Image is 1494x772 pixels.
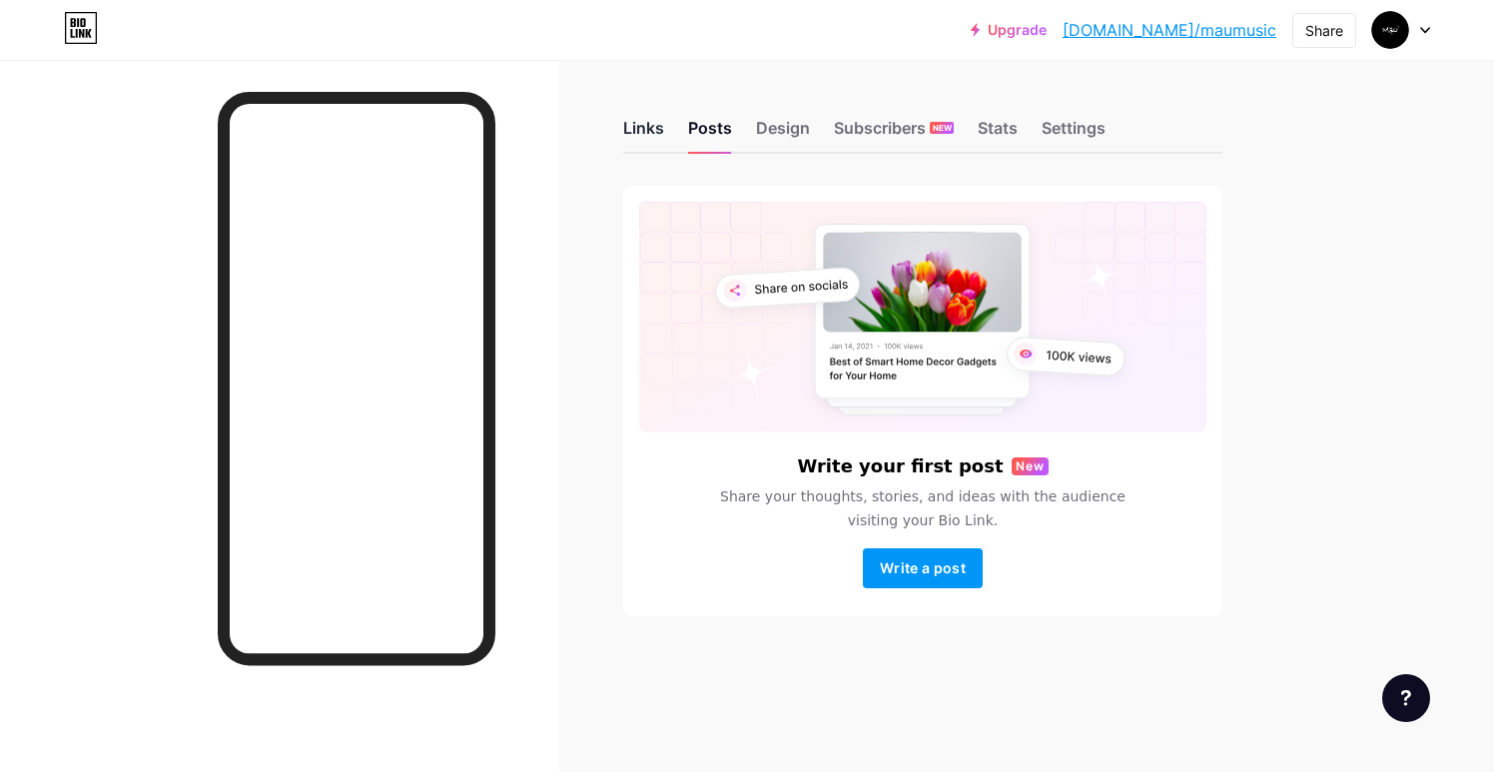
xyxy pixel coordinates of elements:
[971,22,1047,38] a: Upgrade
[1042,116,1106,152] div: Settings
[623,116,664,152] div: Links
[863,548,983,588] button: Write a post
[933,122,952,134] span: NEW
[1305,20,1343,41] div: Share
[880,559,966,576] span: Write a post
[797,456,1003,476] h6: Write your first post
[756,116,810,152] div: Design
[1063,18,1276,42] a: [DOMAIN_NAME]/maumusic
[688,116,732,152] div: Posts
[978,116,1018,152] div: Stats
[696,484,1149,532] span: Share your thoughts, stories, and ideas with the audience visiting your Bio Link.
[1016,457,1045,475] span: New
[1371,11,1409,49] img: Mau
[834,116,954,152] div: Subscribers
